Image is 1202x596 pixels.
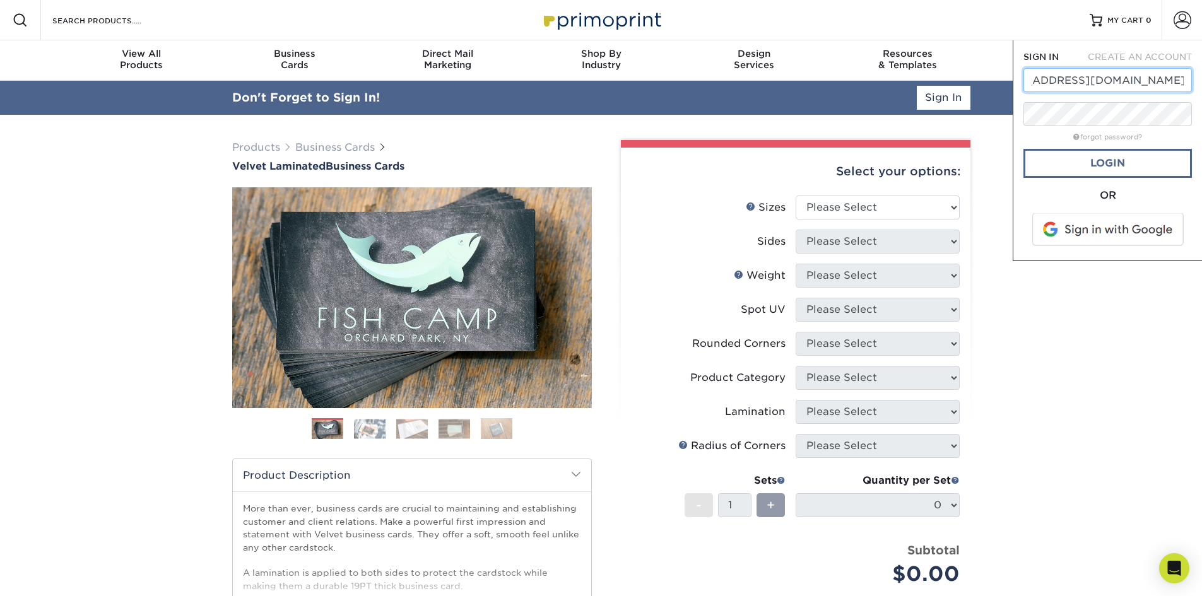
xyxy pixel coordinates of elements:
div: Product Category [690,370,786,385]
img: Business Cards 02 [354,419,386,438]
div: Services [678,48,831,71]
span: CREATE AN ACCOUNT [1088,52,1192,62]
h2: Product Description [233,459,591,491]
img: Business Cards 01 [312,414,343,445]
div: Industry [524,48,678,71]
div: $0.00 [805,559,960,589]
div: Marketing [371,48,524,71]
a: Direct MailMarketing [371,40,524,81]
input: Email [1023,68,1192,92]
div: Sides [757,234,786,249]
a: DesignServices [678,40,831,81]
div: OR [1023,188,1192,203]
span: - [696,496,702,515]
a: Sign In [917,86,970,110]
div: Select your options: [631,148,960,196]
span: 0 [1146,16,1152,25]
a: Velvet LaminatedBusiness Cards [232,160,592,172]
div: Don't Forget to Sign In! [232,89,380,107]
span: Resources [831,48,984,59]
div: Sets [685,473,786,488]
div: Radius of Corners [678,438,786,453]
img: Velvet Laminated 01 [232,118,592,477]
div: Spot UV [741,302,786,317]
a: Business Cards [295,141,375,153]
img: Business Cards 05 [481,418,512,440]
span: Shop By [524,48,678,59]
a: forgot password? [1073,133,1142,141]
span: Velvet Laminated [232,160,326,172]
span: + [767,496,775,515]
a: Resources& Templates [831,40,984,81]
a: Contact& Support [984,40,1138,81]
div: & Support [984,48,1138,71]
span: Design [678,48,831,59]
a: Login [1023,149,1192,178]
iframe: Google Customer Reviews [3,558,107,592]
img: Business Cards 04 [439,419,470,438]
strong: Subtotal [907,543,960,557]
span: Business [218,48,371,59]
div: Quantity per Set [796,473,960,488]
a: View AllProducts [65,40,218,81]
span: Direct Mail [371,48,524,59]
div: Lamination [725,404,786,419]
div: Cards [218,48,371,71]
span: SIGN IN [1023,52,1059,62]
a: Shop ByIndustry [524,40,678,81]
div: & Templates [831,48,984,71]
div: Products [65,48,218,71]
div: Weight [734,268,786,283]
input: SEARCH PRODUCTS..... [51,13,174,28]
div: Open Intercom Messenger [1159,553,1189,583]
span: Contact [984,48,1138,59]
a: BusinessCards [218,40,371,81]
img: Business Cards 03 [396,419,428,438]
img: Primoprint [538,6,664,33]
a: Products [232,141,280,153]
div: Sizes [746,200,786,215]
div: Rounded Corners [692,336,786,351]
span: View All [65,48,218,59]
span: MY CART [1107,15,1143,26]
h1: Business Cards [232,160,592,172]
